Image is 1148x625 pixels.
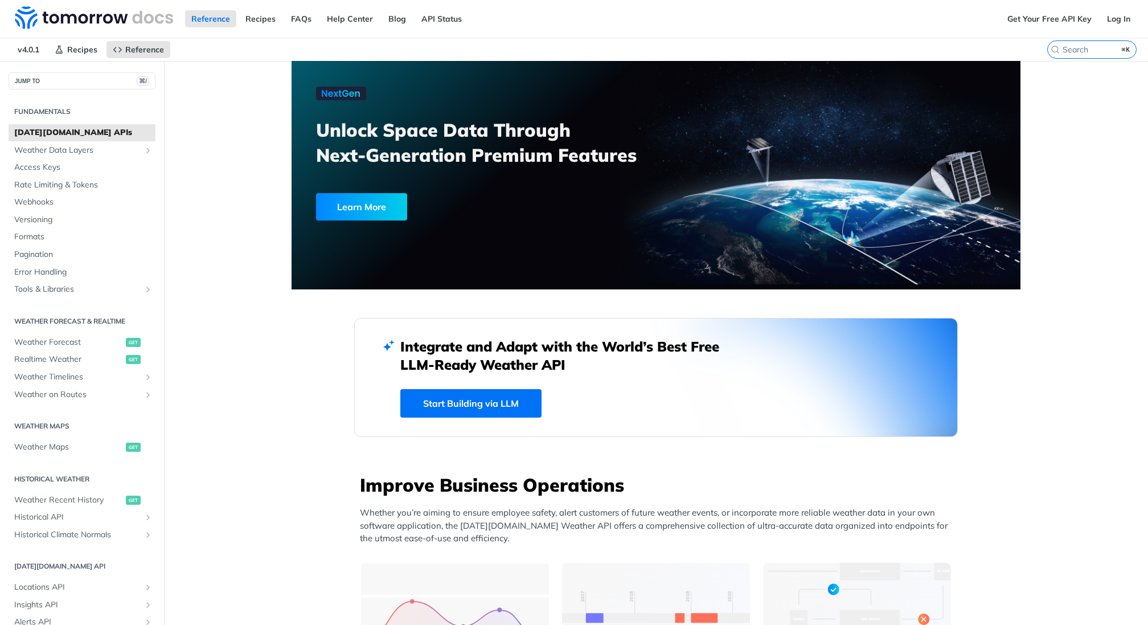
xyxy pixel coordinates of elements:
[285,10,318,27] a: FAQs
[11,41,46,58] span: v4.0.1
[9,561,155,571] h2: [DATE][DOMAIN_NAME] API
[9,421,155,431] h2: Weather Maps
[9,439,155,456] a: Weather Mapsget
[14,197,153,208] span: Webhooks
[14,249,153,260] span: Pagination
[14,442,123,453] span: Weather Maps
[9,211,155,228] a: Versioning
[143,285,153,294] button: Show subpages for Tools & Libraries
[9,281,155,298] a: Tools & LibrariesShow subpages for Tools & Libraries
[382,10,412,27] a: Blog
[9,142,155,159] a: Weather Data LayersShow subpages for Weather Data Layers
[9,107,155,117] h2: Fundamentals
[143,530,153,540] button: Show subpages for Historical Climate Normals
[14,179,153,191] span: Rate Limiting & Tokens
[316,193,598,220] a: Learn More
[14,599,141,611] span: Insights API
[1051,45,1060,54] svg: Search
[14,582,141,593] span: Locations API
[316,87,366,100] img: NextGen
[14,529,141,541] span: Historical Climate Normals
[143,583,153,592] button: Show subpages for Locations API
[9,124,155,141] a: [DATE][DOMAIN_NAME] APIs
[415,10,468,27] a: API Status
[316,193,407,220] div: Learn More
[67,44,97,55] span: Recipes
[9,492,155,509] a: Weather Recent Historyget
[143,146,153,155] button: Show subpages for Weather Data Layers
[14,371,141,383] span: Weather Timelines
[143,373,153,382] button: Show subpages for Weather Timelines
[143,601,153,610] button: Show subpages for Insights API
[14,284,141,295] span: Tools & Libraries
[1001,10,1098,27] a: Get Your Free API Key
[9,316,155,326] h2: Weather Forecast & realtime
[9,334,155,351] a: Weather Forecastget
[321,10,379,27] a: Help Center
[9,194,155,211] a: Webhooks
[1119,44,1133,55] kbd: ⌘K
[14,267,153,278] span: Error Handling
[9,509,155,526] a: Historical APIShow subpages for Historical API
[360,472,958,497] h3: Improve Business Operations
[14,162,153,173] span: Access Keys
[137,76,149,86] span: ⌘/
[9,177,155,194] a: Rate Limiting & Tokens
[9,159,155,176] a: Access Keys
[143,513,153,522] button: Show subpages for Historical API
[400,389,542,418] a: Start Building via LLM
[9,264,155,281] a: Error Handling
[316,117,669,168] h3: Unlock Space Data Through Next-Generation Premium Features
[185,10,236,27] a: Reference
[125,44,164,55] span: Reference
[14,512,141,523] span: Historical API
[9,351,155,368] a: Realtime Weatherget
[400,337,736,374] h2: Integrate and Adapt with the World’s Best Free LLM-Ready Weather API
[14,231,153,243] span: Formats
[126,355,141,364] span: get
[9,597,155,614] a: Insights APIShow subpages for Insights API
[106,41,170,58] a: Reference
[14,337,123,348] span: Weather Forecast
[126,443,141,452] span: get
[143,390,153,399] button: Show subpages for Weather on Routes
[14,389,141,401] span: Weather on Routes
[15,6,173,29] img: Tomorrow.io Weather API Docs
[14,354,123,365] span: Realtime Weather
[1101,10,1137,27] a: Log In
[126,338,141,347] span: get
[9,246,155,263] a: Pagination
[9,386,155,403] a: Weather on RoutesShow subpages for Weather on Routes
[9,228,155,246] a: Formats
[360,506,958,545] p: Whether you’re aiming to ensure employee safety, alert customers of future weather events, or inc...
[9,579,155,596] a: Locations APIShow subpages for Locations API
[14,127,153,138] span: [DATE][DOMAIN_NAME] APIs
[14,495,123,506] span: Weather Recent History
[9,369,155,386] a: Weather TimelinesShow subpages for Weather Timelines
[9,474,155,484] h2: Historical Weather
[14,145,141,156] span: Weather Data Layers
[48,41,104,58] a: Recipes
[14,214,153,226] span: Versioning
[126,496,141,505] span: get
[239,10,282,27] a: Recipes
[9,526,155,544] a: Historical Climate NormalsShow subpages for Historical Climate Normals
[9,72,155,89] button: JUMP TO⌘/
